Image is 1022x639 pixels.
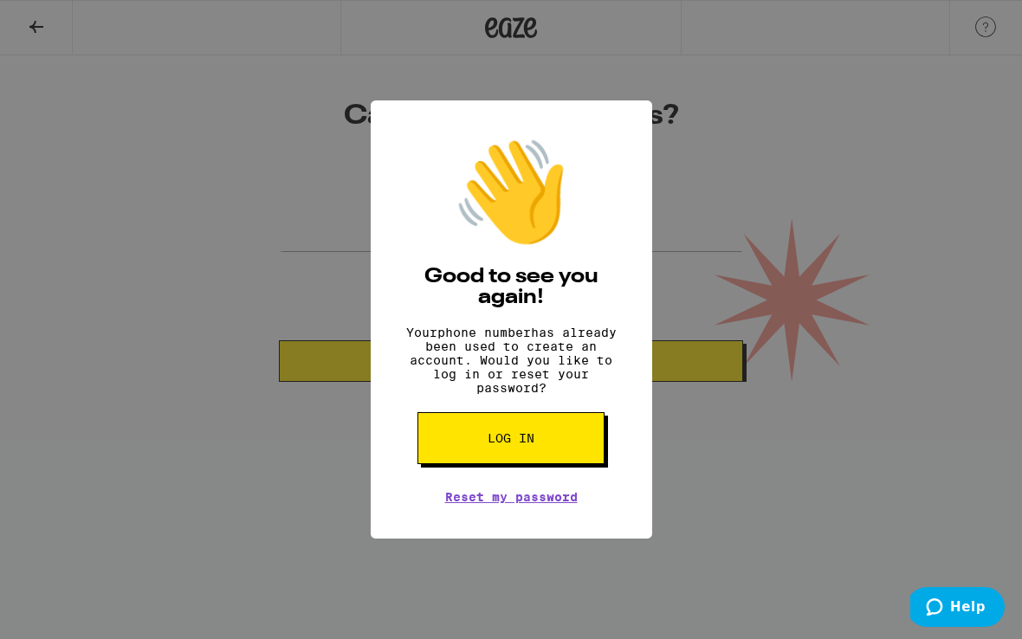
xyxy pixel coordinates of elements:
span: Log in [488,432,534,444]
a: Reset my password [445,490,578,504]
iframe: Opens a widget where you can find more information [910,587,1005,630]
div: 👋 [450,135,572,249]
p: Your phone number has already been used to create an account. Would you like to log in or reset y... [397,326,626,395]
button: Log in [417,412,605,464]
h2: Good to see you again! [397,267,626,308]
